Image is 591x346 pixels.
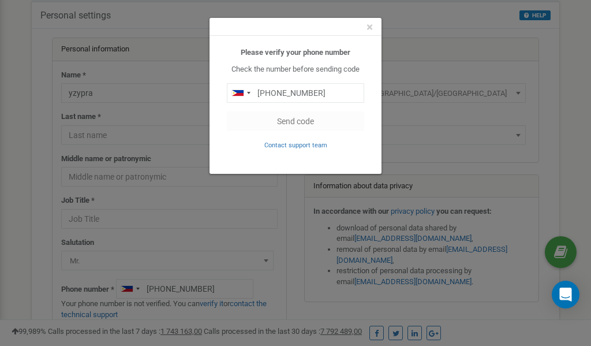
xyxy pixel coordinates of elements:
[264,140,327,149] a: Contact support team
[264,142,327,149] small: Contact support team
[227,64,364,75] p: Check the number before sending code
[366,21,373,34] button: Close
[552,281,579,308] div: Open Intercom Messenger
[227,111,364,131] button: Send code
[227,83,364,103] input: 0905 123 4567
[227,84,254,102] div: Telephone country code
[366,20,373,34] span: ×
[241,48,350,57] b: Please verify your phone number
